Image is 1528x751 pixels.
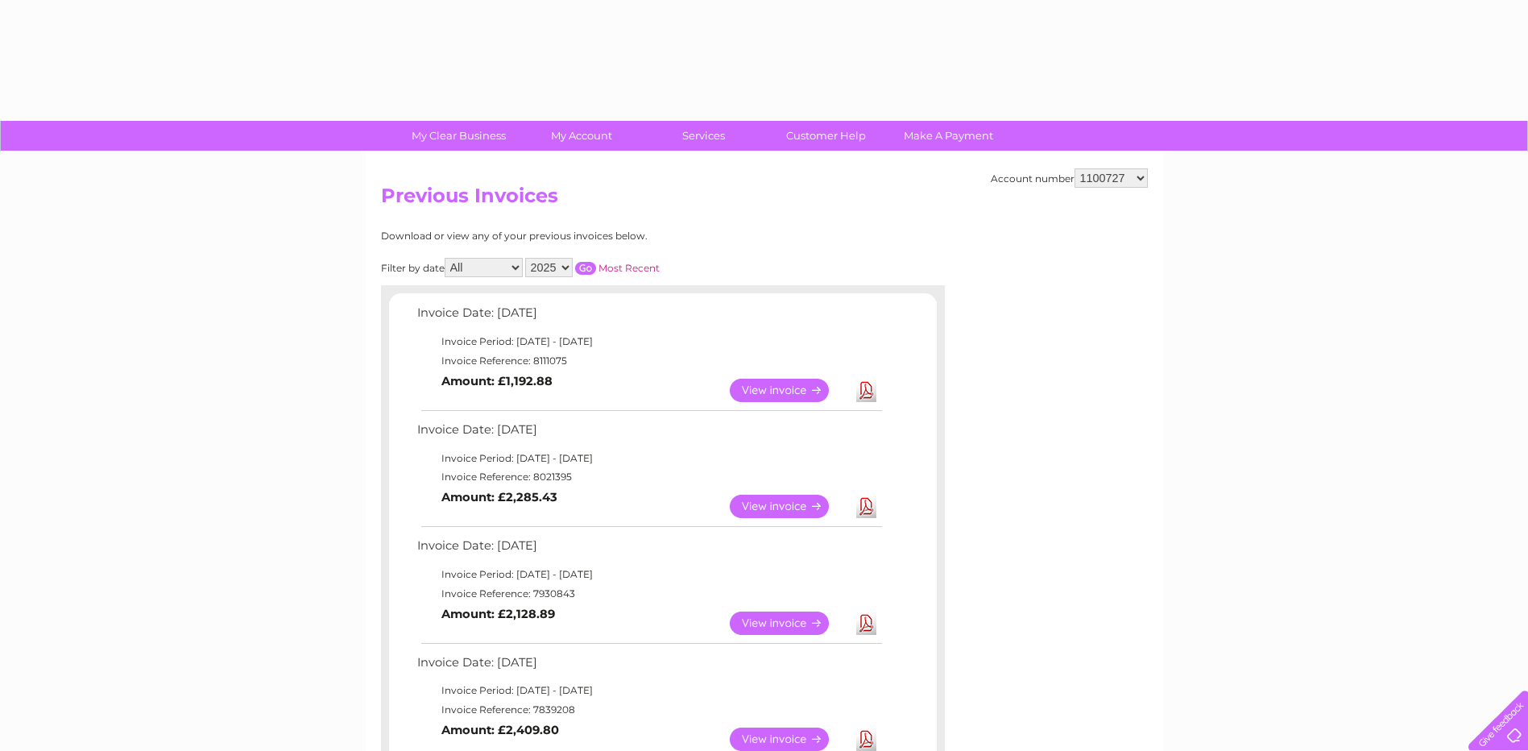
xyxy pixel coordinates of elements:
[392,121,525,151] a: My Clear Business
[413,584,884,604] td: Invoice Reference: 7930843
[413,419,884,449] td: Invoice Date: [DATE]
[413,467,884,487] td: Invoice Reference: 8021395
[856,495,876,518] a: Download
[730,495,848,518] a: View
[381,258,804,277] div: Filter by date
[413,449,884,468] td: Invoice Period: [DATE] - [DATE]
[730,612,848,635] a: View
[413,351,884,371] td: Invoice Reference: 8111075
[381,230,804,242] div: Download or view any of your previous invoices below.
[413,700,884,720] td: Invoice Reference: 7839208
[515,121,648,151] a: My Account
[381,185,1148,215] h2: Previous Invoices
[441,607,555,621] b: Amount: £2,128.89
[991,168,1148,188] div: Account number
[413,332,884,351] td: Invoice Period: [DATE] - [DATE]
[856,728,876,751] a: Download
[413,652,884,682] td: Invoice Date: [DATE]
[760,121,892,151] a: Customer Help
[856,612,876,635] a: Download
[413,302,884,332] td: Invoice Date: [DATE]
[637,121,770,151] a: Services
[441,723,559,737] b: Amount: £2,409.80
[730,728,848,751] a: View
[598,262,660,274] a: Most Recent
[413,535,884,565] td: Invoice Date: [DATE]
[882,121,1015,151] a: Make A Payment
[413,565,884,584] td: Invoice Period: [DATE] - [DATE]
[441,374,553,388] b: Amount: £1,192.88
[856,379,876,402] a: Download
[730,379,848,402] a: View
[441,490,557,504] b: Amount: £2,285.43
[413,681,884,700] td: Invoice Period: [DATE] - [DATE]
